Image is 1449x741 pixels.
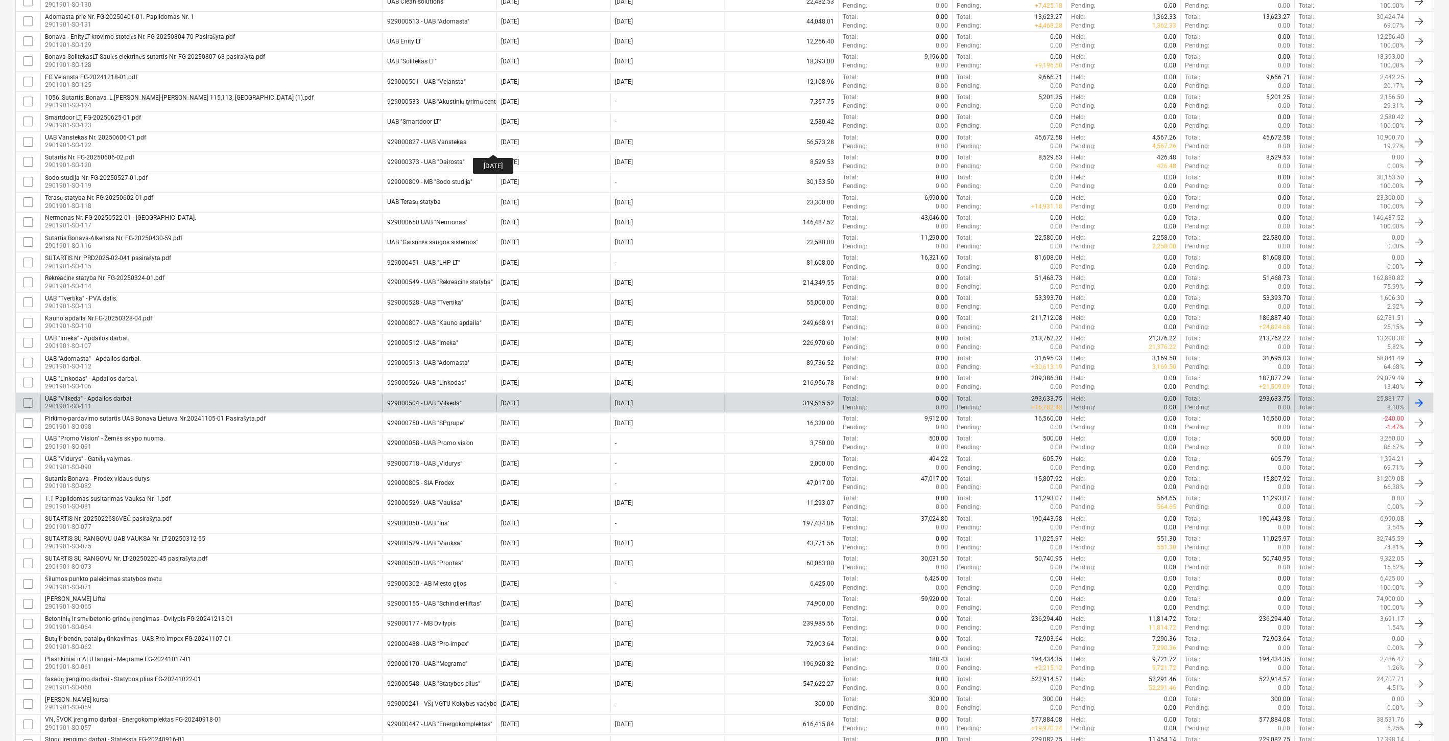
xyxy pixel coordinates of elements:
p: 0.00 [1050,53,1062,61]
p: 0.00 [936,122,948,130]
p: Pending : [1185,61,1210,70]
p: 0.00 [1165,194,1177,202]
div: [DATE] [501,158,519,166]
p: 0.00 [936,173,948,182]
p: Total : [1299,194,1315,202]
p: Held : [1071,194,1085,202]
div: 929000533 - UAB "Akustinių tyrimų centras" [387,98,507,106]
p: 2901901-SO-119 [45,181,148,190]
p: Total : [1299,153,1315,162]
p: 0.00 [1050,113,1062,122]
p: 20.17% [1384,82,1405,90]
p: 2901901-SO-125 [45,81,137,89]
p: Held : [1071,173,1085,182]
div: - [615,118,616,125]
div: [DATE] [615,38,633,45]
p: Total : [1299,113,1315,122]
div: 23,300.00 [725,194,839,211]
p: Pending : [1185,102,1210,110]
p: 2,156.50 [1381,93,1405,102]
p: 4,567.26 [1153,133,1177,142]
p: Held : [1071,93,1085,102]
div: 7,357.75 [725,93,839,110]
p: Total : [957,53,972,61]
div: Bonava-SolitekasLT Saulės elektrinės sutartis Nr. FG-20250807-68 pasirašyta.pdf [45,53,265,61]
p: 6,990.00 [924,194,948,202]
p: Pending : [843,202,868,211]
p: Total : [1185,33,1201,41]
p: 0.00 [1050,173,1062,182]
p: Pending : [1185,82,1210,90]
p: Pending : [1071,102,1096,110]
p: 0.00 [1392,153,1405,162]
p: Total : [1299,93,1315,102]
div: 616,415.84 [725,716,839,733]
p: 100.00% [1381,41,1405,50]
div: 929000373 - UAB "Dairosta" [387,158,465,166]
p: Total : [1185,153,1201,162]
p: 0.00 [1278,82,1291,90]
p: Pending : [957,142,982,151]
p: 0.00 [936,202,948,211]
p: 0.00 [1050,142,1062,151]
p: Total : [843,53,859,61]
p: + 9,196.50 [1035,61,1062,70]
p: 0.00 [1165,61,1177,70]
div: 197,434.06 [725,515,839,532]
iframe: Chat Widget [1398,692,1449,741]
div: - [615,178,616,186]
p: Pending : [957,41,982,50]
div: UAB "Solitekas LT" [387,58,437,65]
div: 929000513 - UAB "Adomasta" [387,18,470,25]
div: - [615,98,616,105]
p: 8,529.53 [1038,153,1062,162]
p: Pending : [1185,162,1210,171]
p: Held : [1071,153,1085,162]
p: 30,424.74 [1377,13,1405,21]
p: 0.00 [1278,61,1291,70]
p: Pending : [957,102,982,110]
p: 0.00 [1278,194,1291,202]
p: Pending : [957,182,982,191]
p: 0.00 [936,73,948,82]
p: 2901901-SO-129 [45,41,235,50]
p: 29.31% [1384,102,1405,110]
p: 30,153.50 [1377,173,1405,182]
div: UAB Vanstekas Nr. 20250606-01.pdf [45,134,146,141]
p: Pending : [1071,2,1096,10]
p: 0.00 [936,182,948,191]
div: FG Velansta FG-20241218-01.pdf [45,74,137,81]
p: Held : [1071,113,1085,122]
p: Pending : [1071,162,1096,171]
p: Pending : [957,21,982,30]
p: Total : [957,173,972,182]
div: 2,000.00 [725,455,839,472]
p: Pending : [1185,41,1210,50]
p: Total : [1299,133,1315,142]
div: [DATE] [501,199,519,206]
div: 214,349.55 [725,274,839,291]
p: 0.00 [1165,102,1177,110]
p: 13,623.27 [1263,13,1291,21]
p: 0.00 [936,142,948,151]
p: Pending : [957,82,982,90]
p: 0.00 [1278,21,1291,30]
p: 0.00 [1278,122,1291,130]
p: Pending : [1071,82,1096,90]
p: 23,300.00 [1377,194,1405,202]
p: 0.00 [936,153,948,162]
p: 0.00 [936,41,948,50]
p: 2901901-SO-123 [45,121,141,130]
p: Pending : [843,122,868,130]
p: Total : [1299,21,1315,30]
p: 0.00 [1165,33,1177,41]
p: Total : [1299,73,1315,82]
div: UAB "Smartdoor LT" [387,118,441,125]
div: 239,985.56 [725,615,839,633]
p: 45,672.58 [1035,133,1062,142]
p: Total : [1299,102,1315,110]
div: 55,000.00 [725,294,839,311]
p: Total : [1185,173,1201,182]
p: Held : [1071,53,1085,61]
div: 16,320.00 [725,414,839,432]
